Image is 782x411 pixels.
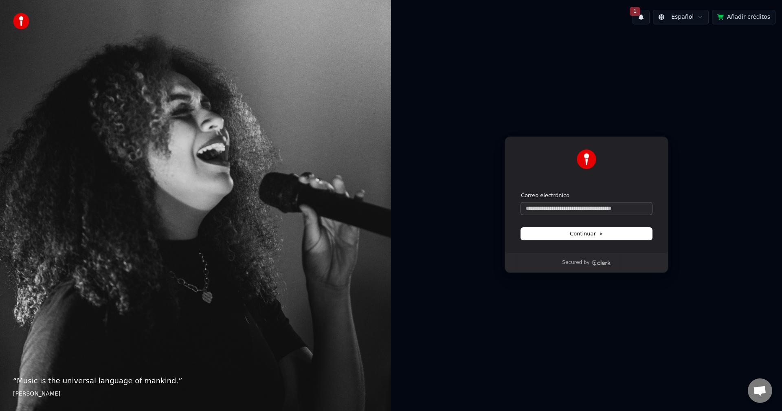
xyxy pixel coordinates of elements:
[633,10,650,24] button: 1
[521,228,652,240] button: Continuar
[712,10,775,24] button: Añadir créditos
[13,375,378,387] p: “ Music is the universal language of mankind. ”
[562,259,589,266] p: Secured by
[591,260,611,266] a: Clerk logo
[521,192,569,199] label: Correo electrónico
[13,13,29,29] img: youka
[577,149,596,169] img: Youka
[748,378,772,403] div: Chat abierto
[13,390,378,398] footer: [PERSON_NAME]
[570,230,603,237] span: Continuar
[630,7,640,16] span: 1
